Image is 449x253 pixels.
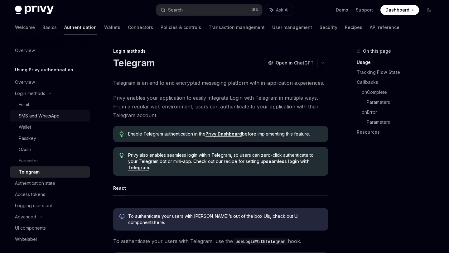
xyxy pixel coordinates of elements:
[154,220,164,225] a: here
[10,166,90,178] a: Telegram
[10,99,90,110] a: Email
[119,214,126,220] svg: Info
[356,7,373,13] a: Support
[10,144,90,155] a: OAuth
[113,79,328,87] span: Telegram is an end to end encrypted messaging platform with in-application experiences.
[128,131,322,137] span: Enable Telegram authentication in the before implementing this feature.
[357,77,439,87] a: Callbacks
[205,131,242,137] a: Privy Dashboard
[276,7,288,13] span: Ask AI
[367,97,439,107] a: Parameters
[15,224,46,232] div: UI components
[10,178,90,189] a: Authentication state
[113,48,328,54] div: Login methods
[209,20,265,35] a: Transaction management
[15,179,55,187] div: Authentication state
[272,20,312,35] a: User management
[252,7,258,12] span: ⌘ K
[363,47,391,55] span: On this page
[385,7,409,13] span: Dashboard
[370,20,399,35] a: API reference
[10,200,90,211] a: Logging users out
[10,122,90,133] a: Wallet
[380,5,419,15] a: Dashboard
[357,57,439,67] a: Usage
[113,93,328,120] span: Privy enables your application to easily integrate Login with Telegram in multiple ways. From a r...
[357,67,439,77] a: Tracking Flow State
[104,20,120,35] a: Wallets
[119,131,124,137] svg: Tip
[156,4,262,16] button: Search...⌘K
[128,20,153,35] a: Connectors
[113,181,126,195] button: React
[161,20,201,35] a: Policies & controls
[64,20,97,35] a: Authentication
[19,112,60,120] div: SMS and WhatsApp
[10,189,90,200] a: Access tokens
[15,6,54,14] img: dark logo
[15,202,52,209] div: Logging users out
[119,153,124,158] svg: Tip
[113,237,328,246] span: To authenticate your users with Telegram, use the hook.
[15,236,37,243] div: Whitelabel
[367,117,439,127] a: Parameters
[345,20,362,35] a: Recipes
[15,79,35,86] div: Overview
[15,20,35,35] a: Welcome
[10,77,90,88] a: Overview
[168,6,186,14] div: Search...
[357,127,439,137] a: Resources
[10,155,90,166] a: Farcaster
[19,168,40,176] div: Telegram
[264,58,317,68] button: Open in ChatGPT
[10,133,90,144] a: Passkey
[128,152,322,171] span: Privy also enables seamless login within Telegram, so users can zero-click authenticate to your T...
[10,45,90,56] a: Overview
[15,213,36,221] div: Advanced
[424,5,434,15] button: Toggle dark mode
[113,57,154,69] h1: Telegram
[15,47,35,54] div: Overview
[265,4,293,16] button: Ask AI
[320,20,337,35] a: Security
[362,87,439,97] a: onComplete
[42,20,57,35] a: Basics
[336,7,348,13] a: Demo
[128,213,322,226] span: To authenticate your users with [PERSON_NAME]’s out of the box UIs, check out UI components .
[15,191,45,198] div: Access tokens
[19,157,38,165] div: Farcaster
[19,135,36,142] div: Passkey
[10,234,90,245] a: Whitelabel
[10,222,90,234] a: UI components
[15,90,45,97] div: Login methods
[10,110,90,122] a: SMS and WhatsApp
[233,238,288,245] code: useLoginWithTelegram
[19,101,29,108] div: Email
[15,66,73,74] h5: Using Privy authentication
[19,146,31,153] div: OAuth
[276,60,314,66] span: Open in ChatGPT
[19,123,31,131] div: Wallet
[362,107,439,117] a: onError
